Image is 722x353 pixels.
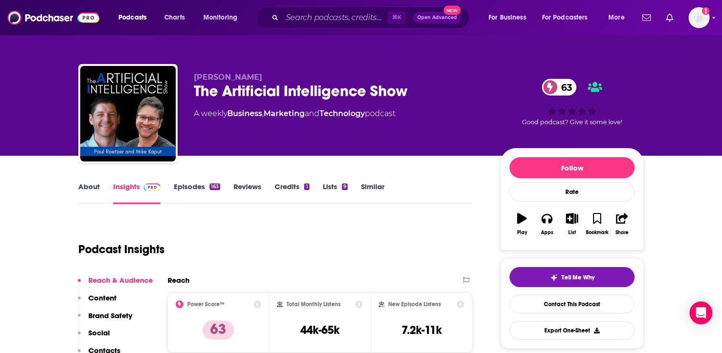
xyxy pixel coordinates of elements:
[586,230,608,235] div: Bookmark
[689,7,710,28] img: User Profile
[304,183,309,190] div: 1
[282,10,388,25] input: Search podcasts, credits, & more...
[342,183,348,190] div: 9
[510,267,635,287] button: tell me why sparkleTell Me Why
[517,230,527,235] div: Play
[194,73,262,82] span: [PERSON_NAME]
[164,11,185,24] span: Charts
[88,276,153,285] p: Reach & Audience
[689,7,710,28] span: Logged in as Marketing09
[550,274,558,281] img: tell me why sparkle
[522,118,622,126] span: Good podcast? Give it some love!
[361,182,384,204] a: Similar
[402,323,442,337] h3: 7.2k-11k
[264,109,305,118] a: Marketing
[202,321,234,340] p: 63
[482,10,538,25] button: open menu
[510,182,635,202] div: Rate
[78,276,153,293] button: Reach & Audience
[80,66,176,161] img: The Artificial Intelligence Show
[234,182,261,204] a: Reviews
[510,157,635,178] button: Follow
[144,183,160,191] img: Podchaser Pro
[174,182,220,204] a: Episodes163
[118,11,147,24] span: Podcasts
[638,10,655,26] a: Show notifications dropdown
[194,108,395,119] div: A weekly podcast
[78,182,100,204] a: About
[78,328,110,346] button: Social
[262,109,264,118] span: ,
[616,230,628,235] div: Share
[112,10,159,25] button: open menu
[562,274,595,281] span: Tell Me Why
[113,182,160,204] a: InsightsPodchaser Pro
[275,182,309,204] a: Credits1
[88,311,132,320] p: Brand Safety
[197,10,250,25] button: open menu
[417,15,457,20] span: Open Advanced
[413,12,461,23] button: Open AdvancedNew
[88,328,110,337] p: Social
[168,276,190,285] h2: Reach
[488,11,526,24] span: For Business
[568,230,576,235] div: List
[534,207,559,241] button: Apps
[542,11,588,24] span: For Podcasters
[305,109,319,118] span: and
[510,321,635,340] button: Export One-Sheet
[388,11,405,24] span: ⌘ K
[158,10,191,25] a: Charts
[689,7,710,28] button: Show profile menu
[610,207,635,241] button: Share
[227,109,262,118] a: Business
[78,311,132,329] button: Brand Safety
[560,207,584,241] button: List
[78,293,117,311] button: Content
[88,293,117,302] p: Content
[510,207,534,241] button: Play
[300,323,340,337] h3: 44k-65k
[510,295,635,313] a: Contact This Podcast
[265,7,478,29] div: Search podcasts, credits, & more...
[536,10,602,25] button: open menu
[541,230,553,235] div: Apps
[662,10,677,26] a: Show notifications dropdown
[78,242,165,257] h1: Podcast Insights
[287,301,340,308] h2: Total Monthly Listens
[8,9,99,27] img: Podchaser - Follow, Share and Rate Podcasts
[323,182,348,204] a: Lists9
[319,109,365,118] a: Technology
[702,7,710,15] svg: Add a profile image
[552,79,577,96] span: 63
[608,11,625,24] span: More
[602,10,637,25] button: open menu
[584,207,609,241] button: Bookmark
[187,301,224,308] h2: Power Score™
[210,183,220,190] div: 163
[690,301,712,324] div: Open Intercom Messenger
[500,73,644,132] div: 63Good podcast? Give it some love!
[542,79,577,96] a: 63
[388,301,441,308] h2: New Episode Listens
[444,6,461,15] span: New
[203,11,237,24] span: Monitoring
